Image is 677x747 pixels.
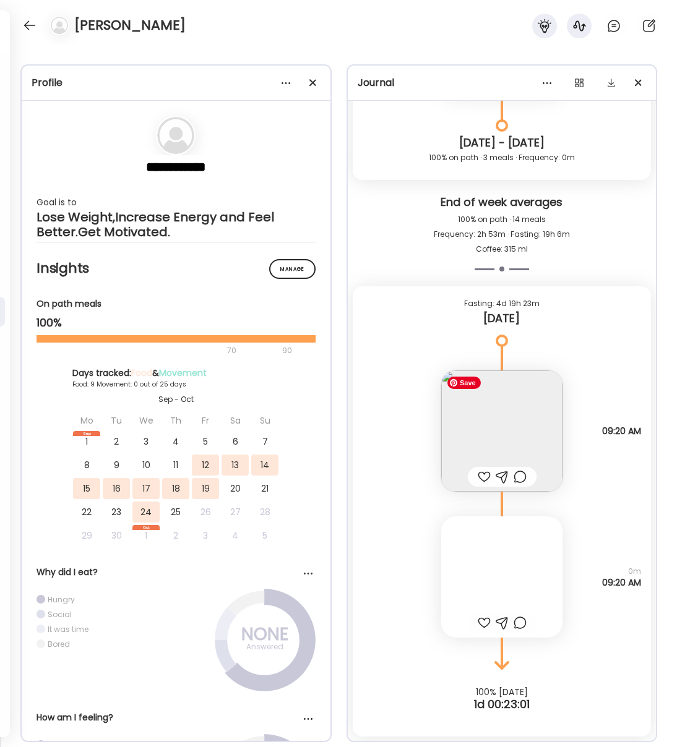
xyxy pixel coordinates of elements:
img: bg-avatar-default.svg [157,117,194,154]
div: Bored [48,639,70,649]
div: Manage [269,259,316,279]
div: 29 [73,525,100,546]
div: 100% on path · 3 meals · Frequency: 0m [363,150,642,165]
img: images%2FX1sMna7qE1b9RCfPFXI6YFNFiiy2%2FCYHGcntLVYNmUlf10Zrr%2FO4Mcai0ZI5Gew81mEgUv_240 [441,370,563,492]
div: 10 [132,455,160,476]
div: 100% [DATE] [348,687,657,697]
span: 09:20 AM [602,577,641,588]
div: 7 [251,431,278,452]
div: 2 [103,431,130,452]
div: 100% [37,315,316,330]
div: Days tracked: & [72,367,279,380]
div: Oct [132,525,160,530]
div: [DATE] - [DATE] [363,135,642,150]
div: 5 [192,431,219,452]
div: Lose Weight,Increase Energy and Feel Better.Get Motivated. [37,210,316,239]
div: On path meals [37,297,316,310]
div: 24 [132,502,160,523]
div: Food: 9 Movement: 0 out of 25 days [72,380,279,389]
div: 3 [192,525,219,546]
div: Sa [222,410,249,431]
div: 1 [73,431,100,452]
h2: Insights [37,259,316,278]
div: Sep [73,431,100,436]
div: 6 [222,431,249,452]
div: 2 [162,525,189,546]
div: 23 [103,502,130,523]
div: 4 [162,431,189,452]
div: 27 [222,502,249,523]
div: Why did I eat? [37,566,316,579]
div: 8 [73,455,100,476]
div: Goal is to [37,195,316,210]
span: 09:20 AM [602,425,641,437]
div: 90 [281,343,293,358]
div: 4 [222,525,249,546]
div: 25 [162,502,189,523]
div: 15 [73,478,100,499]
div: 5 [251,525,278,546]
div: Tu [103,410,130,431]
span: 0m [602,566,641,577]
div: Hungry [48,594,75,605]
div: 13 [222,455,249,476]
div: 17 [132,478,160,499]
img: bg-avatar-default.svg [51,17,68,34]
div: 100% on path · 14 meals Frequency: 2h 53m · Fasting: 19h 6m Coffee: 315 ml [358,212,647,257]
div: Mo [73,410,100,431]
div: Fasting: 4d 19h 23m [363,296,642,311]
div: 1d 00:23:01 [348,697,657,712]
div: 16 [103,478,130,499]
span: Movement [159,367,207,379]
div: How am I feeling? [37,711,316,724]
div: Answered [234,639,296,654]
div: [DATE] [363,311,642,326]
div: 11 [162,455,189,476]
div: 20 [222,478,249,499]
div: 9 [103,455,130,476]
div: Sep - Oct [72,394,279,405]
div: 21 [251,478,278,499]
div: 30 [103,525,130,546]
div: 3 [132,431,160,452]
div: Fr [192,410,219,431]
div: End of week averages [358,195,647,212]
div: Su [251,410,278,431]
div: It was time [48,624,88,634]
div: Profile [32,75,321,90]
div: 14 [251,455,278,476]
div: We [132,410,160,431]
div: 18 [162,478,189,499]
div: NONE [234,627,296,642]
div: Social [48,609,72,620]
div: 70 [37,343,278,358]
div: Journal [358,75,647,90]
div: 22 [73,502,100,523]
div: 19 [192,478,219,499]
span: Food [131,367,152,379]
div: 26 [192,502,219,523]
div: 12 [192,455,219,476]
span: Save [447,377,481,389]
h4: [PERSON_NAME] [74,15,186,35]
div: 28 [251,502,278,523]
div: Th [162,410,189,431]
div: 1 [132,525,160,546]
